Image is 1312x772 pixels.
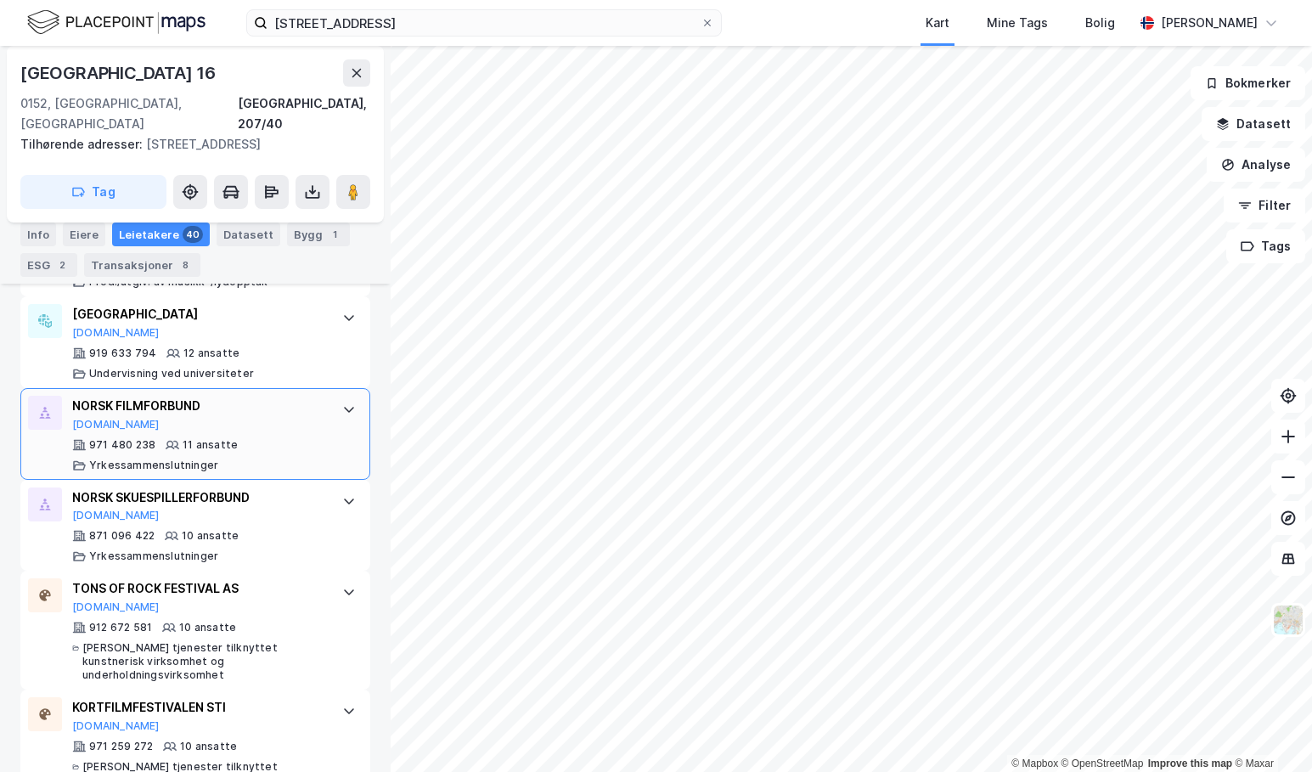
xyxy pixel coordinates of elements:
div: Datasett [217,223,280,246]
div: 10 ansatte [180,740,237,753]
div: Kart [926,13,949,33]
div: [PERSON_NAME] tjenester tilknyttet kunstnerisk virksomhet og underholdningsvirksomhet [82,641,325,682]
button: Analyse [1207,148,1305,182]
button: [DOMAIN_NAME] [72,326,160,340]
div: KORTFILMFESTIVALEN STI [72,697,325,718]
a: Improve this map [1148,758,1232,769]
div: 0152, [GEOGRAPHIC_DATA], [GEOGRAPHIC_DATA] [20,93,238,134]
div: Undervisning ved universiteter [89,367,254,380]
button: Datasett [1202,107,1305,141]
button: [DOMAIN_NAME] [72,509,160,522]
div: 912 672 581 [89,621,152,634]
button: Bokmerker [1191,66,1305,100]
div: Leietakere [112,223,210,246]
div: 40 [183,226,203,243]
button: [DOMAIN_NAME] [72,719,160,733]
button: Tags [1226,229,1305,263]
div: 2 [53,256,70,273]
div: Yrkessammenslutninger [89,549,218,563]
div: 919 633 794 [89,347,156,360]
div: [STREET_ADDRESS] [20,134,357,155]
div: Mine Tags [987,13,1048,33]
div: Info [20,223,56,246]
button: [DOMAIN_NAME] [72,418,160,431]
div: 871 096 422 [89,529,155,543]
div: 10 ansatte [182,529,239,543]
div: Transaksjoner [84,253,200,277]
div: [GEOGRAPHIC_DATA], 207/40 [238,93,370,134]
div: 8 [177,256,194,273]
div: Eiere [63,223,105,246]
div: Bygg [287,223,350,246]
div: 10 ansatte [179,621,236,634]
span: Tilhørende adresser: [20,137,146,151]
div: 1 [326,226,343,243]
div: TONS OF ROCK FESTIVAL AS [72,578,325,599]
div: Kontrollprogram for chat [1227,690,1312,772]
div: 11 ansatte [183,438,238,452]
button: [DOMAIN_NAME] [72,600,160,614]
button: Tag [20,175,166,209]
a: Mapbox [1011,758,1058,769]
input: Søk på adresse, matrikkel, gårdeiere, leietakere eller personer [267,10,701,36]
div: Bolig [1085,13,1115,33]
div: Yrkessammenslutninger [89,459,218,472]
img: logo.f888ab2527a4732fd821a326f86c7f29.svg [27,8,206,37]
div: 12 ansatte [183,347,239,360]
img: Z [1272,604,1304,636]
div: [PERSON_NAME] [1161,13,1258,33]
div: 971 259 272 [89,740,153,753]
div: [GEOGRAPHIC_DATA] 16 [20,59,219,87]
div: 971 480 238 [89,438,155,452]
div: NORSK SKUESPILLERFORBUND [72,487,325,508]
div: ESG [20,253,77,277]
div: NORSK FILMFORBUND [72,396,325,416]
button: Filter [1224,189,1305,223]
div: [GEOGRAPHIC_DATA] [72,304,325,324]
a: OpenStreetMap [1061,758,1144,769]
iframe: Chat Widget [1227,690,1312,772]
